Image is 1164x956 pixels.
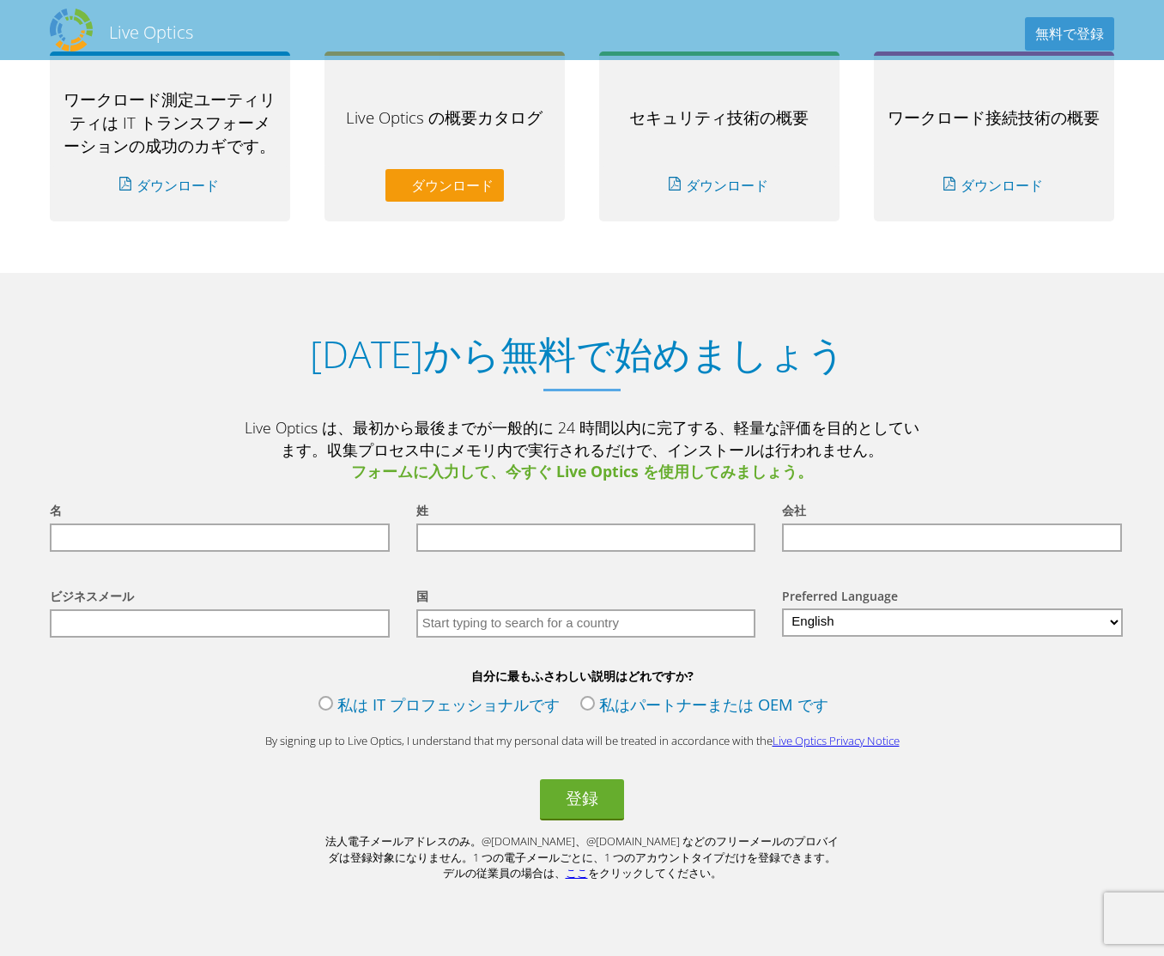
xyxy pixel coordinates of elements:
[416,502,428,523] label: 姓
[416,588,428,609] label: 国
[111,169,229,202] a: ダウンロード
[50,502,62,523] label: 名
[109,21,193,44] h2: Live Optics
[580,693,828,720] label: 私はパートナーまたは OEM です
[385,169,504,202] a: ダウンロード
[33,332,1123,376] h1: [DATE]から無料で始めましょう
[239,733,925,749] p: By signing up to Live Optics, I understand that my personal data will be treated in accordance wi...
[782,588,898,608] label: Preferred Language
[50,588,134,609] label: ビジネスメール
[886,107,1102,130] h3: ワークロード接続技術の概要
[566,865,588,880] a: ここ
[611,107,828,130] h3: セキュリティ技術の概要
[324,833,840,881] p: 法人電子メールアドレスのみ。@[DOMAIN_NAME]、@[DOMAIN_NAME] などのフリーメールのプロバイダは登録対象になりません。1 つの電子メールごとに、1 つのアカウントタイプだ...
[33,668,1131,685] b: 自分に最もふさわしい説明はどれですか?
[239,461,925,483] span: フォームに入力して、今すぐ Live Optics を使用してみましょう。
[540,779,624,820] button: 登録
[336,107,553,130] h3: Live Optics の概要カタログ
[782,502,806,523] label: 会社
[1025,17,1114,51] a: 無料で登録
[416,609,756,638] input: Start typing to search for a country
[62,88,278,158] h3: ワークロード測定ユーティリティは IT トランスフォーメーションの成功のカギです。
[318,693,560,720] label: 私は IT プロフェッショナルです
[660,169,779,202] a: ダウンロード
[239,417,925,483] p: Live Optics は、最初から最後までが一般的に 24 時間以内に完了する、軽量な評価を目的としています。収集プロセス中にメモリ内で実行されるだけで、インストールは行われません。
[935,169,1053,202] a: ダウンロード
[773,733,900,748] a: Live Optics Privacy Notice
[50,9,93,51] img: Dell Dpack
